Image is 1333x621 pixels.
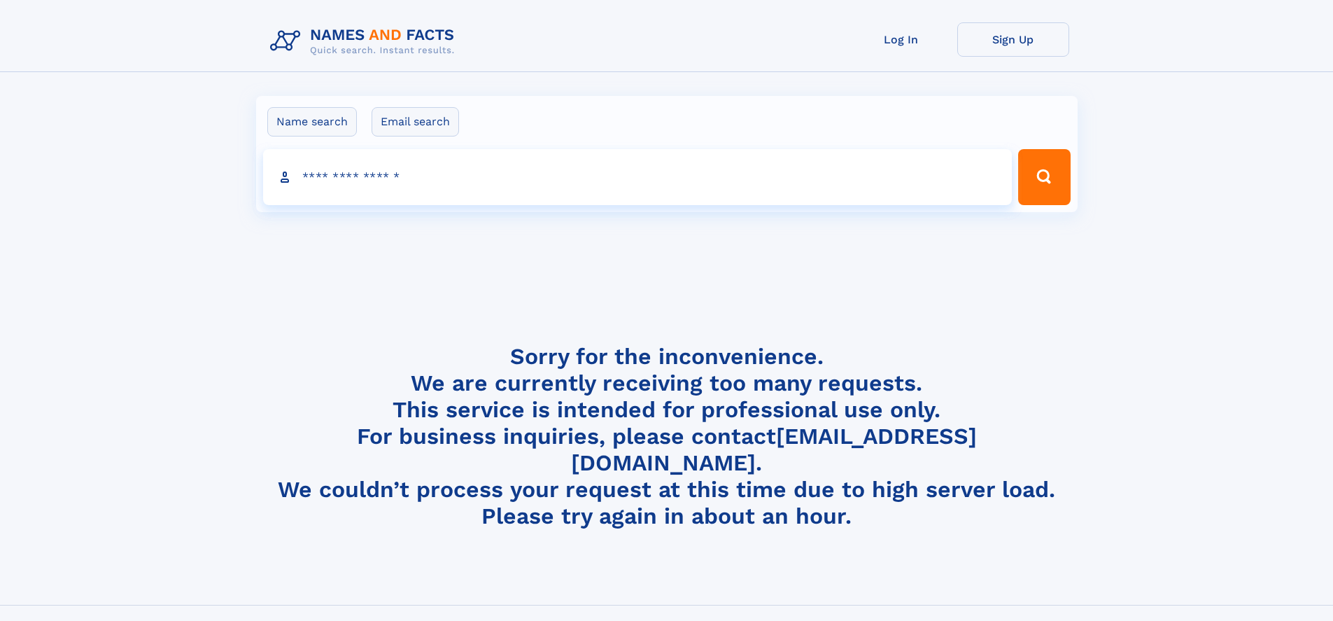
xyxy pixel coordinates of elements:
[957,22,1069,57] a: Sign Up
[265,343,1069,530] h4: Sorry for the inconvenience. We are currently receiving too many requests. This service is intend...
[263,149,1013,205] input: search input
[265,22,466,60] img: Logo Names and Facts
[372,107,459,137] label: Email search
[1018,149,1070,205] button: Search Button
[845,22,957,57] a: Log In
[571,423,977,476] a: [EMAIL_ADDRESS][DOMAIN_NAME]
[267,107,357,137] label: Name search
